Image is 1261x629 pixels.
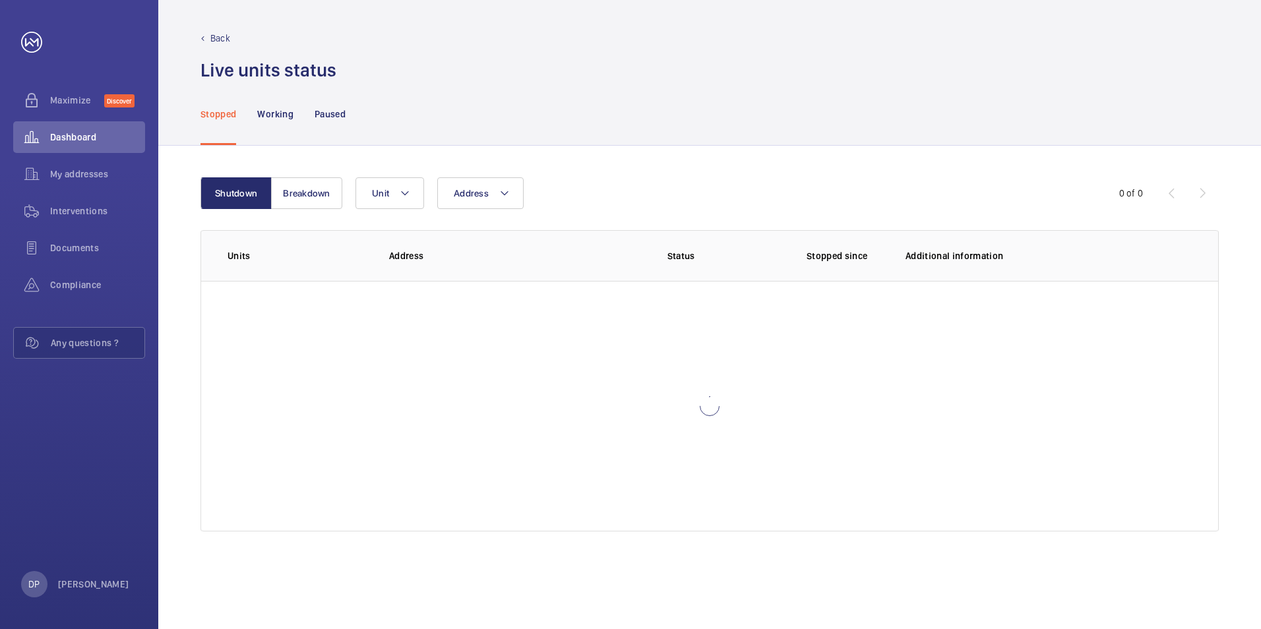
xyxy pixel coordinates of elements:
[906,249,1192,262] p: Additional information
[1119,187,1143,200] div: 0 of 0
[372,188,389,198] span: Unit
[50,167,145,181] span: My addresses
[28,578,40,591] p: DP
[50,241,145,255] span: Documents
[200,177,272,209] button: Shutdown
[807,249,884,262] p: Stopped since
[50,94,104,107] span: Maximize
[315,107,346,121] p: Paused
[58,578,129,591] p: [PERSON_NAME]
[50,278,145,291] span: Compliance
[454,188,489,198] span: Address
[50,204,145,218] span: Interventions
[586,249,776,262] p: Status
[210,32,230,45] p: Back
[271,177,342,209] button: Breakdown
[51,336,144,349] span: Any questions ?
[200,58,336,82] h1: Live units status
[355,177,424,209] button: Unit
[437,177,524,209] button: Address
[50,131,145,144] span: Dashboard
[104,94,135,107] span: Discover
[257,107,293,121] p: Working
[228,249,368,262] p: Units
[389,249,576,262] p: Address
[200,107,236,121] p: Stopped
